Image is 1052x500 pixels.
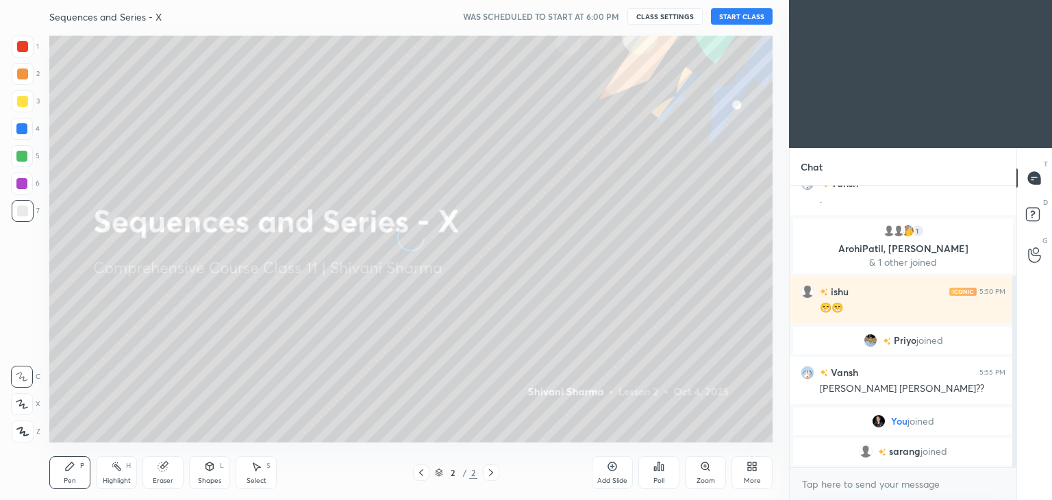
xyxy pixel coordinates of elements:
[882,224,896,238] img: default.png
[446,468,460,477] div: 2
[469,466,477,479] div: 2
[653,477,664,484] div: Poll
[872,414,886,428] img: 3bd8f50cf52542888569fb27f05e67d4.jpg
[64,477,76,484] div: Pen
[597,477,627,484] div: Add Slide
[247,477,266,484] div: Select
[820,193,1005,207] div: .
[103,477,131,484] div: Highlight
[911,224,925,238] div: 1
[790,149,834,185] p: Chat
[801,366,814,379] img: 1aada07e58a342c68ab3e05b4550dc01.jpg
[463,10,619,23] h5: WAS SCHEDULED TO START AT 6:00 PM
[979,368,1005,377] div: 5:55 PM
[859,445,873,458] img: default.png
[80,462,84,469] div: P
[801,257,1005,268] p: & 1 other joined
[126,462,131,469] div: H
[12,36,39,58] div: 1
[883,338,891,345] img: no-rating-badge.077c3623.svg
[979,288,1005,296] div: 5:50 PM
[11,393,40,415] div: X
[11,173,40,195] div: 6
[894,335,916,346] span: Priyo
[1043,197,1048,208] p: D
[916,335,943,346] span: joined
[920,446,947,457] span: joined
[864,334,877,347] img: 1a20c6f5e22e4f3db114d7d991b92433.jpg
[907,416,934,427] span: joined
[198,477,221,484] div: Shapes
[711,8,773,25] button: START CLASS
[1044,159,1048,169] p: T
[697,477,715,484] div: Zoom
[744,477,761,484] div: More
[891,416,907,427] span: You
[12,90,40,112] div: 3
[828,365,858,379] h6: Vansh
[11,145,40,167] div: 5
[12,421,40,442] div: Z
[820,369,828,377] img: no-rating-badge.077c3623.svg
[11,366,40,388] div: C
[878,449,886,456] img: no-rating-badge.077c3623.svg
[892,224,905,238] img: default.png
[820,382,1005,396] div: [PERSON_NAME] [PERSON_NAME]??
[220,462,224,469] div: L
[12,200,40,222] div: 7
[462,468,466,477] div: /
[801,243,1005,254] p: ArohiPatil, [PERSON_NAME]
[627,8,703,25] button: CLASS SETTINGS
[49,10,162,23] h4: Sequences and Series - X
[801,285,814,299] img: default.png
[12,63,40,85] div: 2
[820,301,1005,315] div: 😁😁
[790,186,1016,468] div: grid
[828,284,849,299] h6: ishu
[889,446,920,457] span: sarang
[11,118,40,140] div: 4
[153,477,173,484] div: Eraser
[266,462,271,469] div: S
[1042,236,1048,246] p: G
[820,288,828,296] img: no-rating-badge.077c3623.svg
[901,224,915,238] img: 3b13aaad868f4687a38ea37b9b2a1e49.jpg
[949,288,977,296] img: iconic-light.a09c19a4.png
